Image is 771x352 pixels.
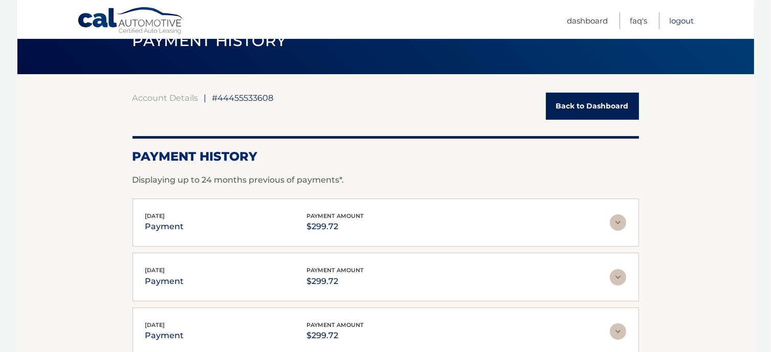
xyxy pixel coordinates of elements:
p: payment [145,274,184,289]
span: [DATE] [145,212,165,219]
span: PAYMENT HISTORY [133,31,287,50]
p: $299.72 [307,328,364,343]
img: accordion-rest.svg [610,214,626,231]
p: $299.72 [307,274,364,289]
p: payment [145,328,184,343]
span: [DATE] [145,267,165,274]
a: Account Details [133,93,199,103]
span: | [204,93,207,103]
a: Logout [670,12,694,29]
img: accordion-rest.svg [610,323,626,340]
p: $299.72 [307,219,364,234]
span: #44455533608 [212,93,274,103]
p: payment [145,219,184,234]
span: payment amount [307,212,364,219]
a: FAQ's [630,12,648,29]
a: Dashboard [567,12,608,29]
a: Cal Automotive [77,7,185,36]
img: accordion-rest.svg [610,269,626,285]
h2: Payment History [133,149,639,164]
p: Displaying up to 24 months previous of payments*. [133,174,639,186]
span: payment amount [307,267,364,274]
a: Back to Dashboard [546,93,639,120]
span: payment amount [307,321,364,328]
span: [DATE] [145,321,165,328]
